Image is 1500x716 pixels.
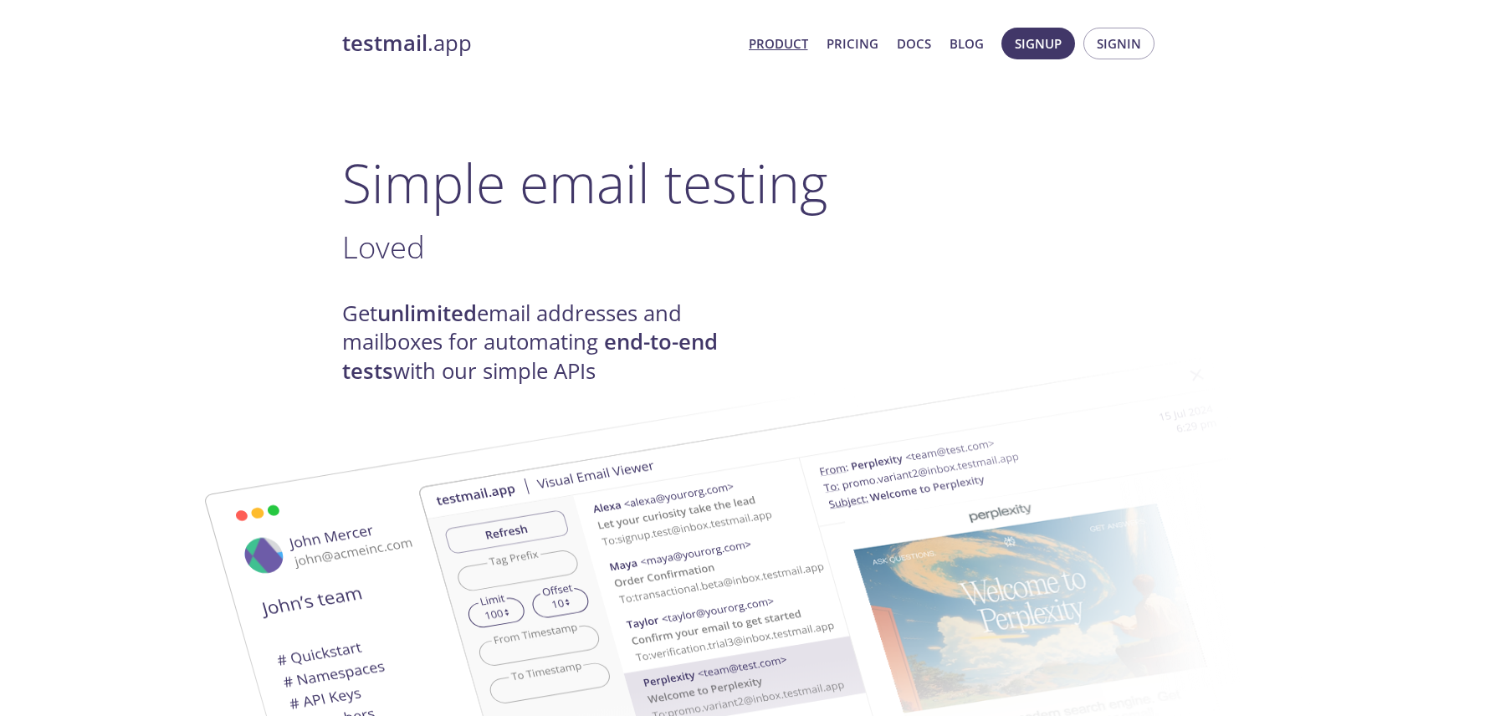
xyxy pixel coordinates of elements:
h1: Simple email testing [342,151,1159,215]
span: Signup [1015,33,1062,54]
a: testmail.app [342,29,735,58]
a: Pricing [827,33,878,54]
a: Product [749,33,808,54]
h4: Get email addresses and mailboxes for automating with our simple APIs [342,299,750,386]
strong: unlimited [377,299,477,328]
span: Signin [1097,33,1141,54]
a: Blog [950,33,984,54]
strong: testmail [342,28,427,58]
a: Docs [897,33,931,54]
span: Loved [342,226,425,268]
strong: end-to-end tests [342,327,718,385]
button: Signup [1001,28,1075,59]
button: Signin [1083,28,1154,59]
